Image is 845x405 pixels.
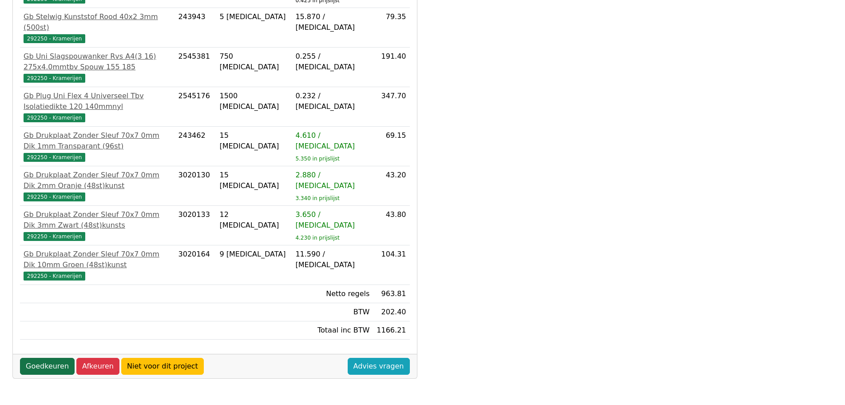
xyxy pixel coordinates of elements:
[292,303,373,321] td: BTW
[292,285,373,303] td: Netto regels
[24,34,85,43] span: 292250 - Kramerijen
[24,113,85,122] span: 292250 - Kramerijen
[24,91,171,123] a: Gb Plug Uni Flex 4 Universeel Tbv Isolatiedikte 120 140mmnyl292250 - Kramerijen
[292,321,373,340] td: Totaal inc BTW
[24,130,171,162] a: Gb Drukplaat Zonder Sleuf 70x7 0mm Dik 1mm Transparant (96st)292250 - Kramerijen
[373,166,409,206] td: 43.20
[295,130,369,152] div: 4.610 / [MEDICAL_DATA]
[24,130,171,152] div: Gb Drukplaat Zonder Sleuf 70x7 0mm Dik 1mm Transparant (96st)
[219,249,288,260] div: 9 [MEDICAL_DATA]
[295,91,369,112] div: 0.232 / [MEDICAL_DATA]
[24,51,171,72] div: Gb Uni Slagspouwanker Rvs A4(3 16) 275x4.0mmtbv Spouw 155 185
[373,8,409,48] td: 79.35
[24,209,171,231] div: Gb Drukplaat Zonder Sleuf 70x7 0mm Dik 3mm Zwart (48st)kunsts
[373,321,409,340] td: 1166.21
[348,358,410,375] a: Advies vragen
[24,249,171,270] div: Gb Drukplaat Zonder Sleuf 70x7 0mm Dik 10mm Groen (48st)kunst
[295,12,369,33] div: 15.870 / [MEDICAL_DATA]
[295,209,369,231] div: 3.650 / [MEDICAL_DATA]
[175,87,216,127] td: 2545176
[295,51,369,72] div: 0.255 / [MEDICAL_DATA]
[373,245,409,285] td: 104.31
[219,51,288,72] div: 750 [MEDICAL_DATA]
[175,166,216,206] td: 3020130
[24,209,171,241] a: Gb Drukplaat Zonder Sleuf 70x7 0mm Dik 3mm Zwart (48st)kunsts292250 - Kramerijen
[295,235,339,241] sub: 4.230 in prijslijst
[24,51,171,83] a: Gb Uni Slagspouwanker Rvs A4(3 16) 275x4.0mmtbv Spouw 155 185292250 - Kramerijen
[20,358,75,375] a: Goedkeuren
[24,74,85,83] span: 292250 - Kramerijen
[24,232,85,241] span: 292250 - Kramerijen
[373,48,409,87] td: 191.40
[24,170,171,191] div: Gb Drukplaat Zonder Sleuf 70x7 0mm Dik 2mm Oranje (48st)kunst
[373,127,409,166] td: 69.15
[373,206,409,245] td: 43.80
[219,209,288,231] div: 12 [MEDICAL_DATA]
[219,12,288,22] div: 5 [MEDICAL_DATA]
[76,358,119,375] a: Afkeuren
[121,358,204,375] a: Niet voor dit project
[295,249,369,270] div: 11.590 / [MEDICAL_DATA]
[295,156,339,162] sub: 5.350 in prijslijst
[24,192,85,201] span: 292250 - Kramerijen
[24,12,171,44] a: Gb Stelwig Kunststof Rood 40x2 3mm (500st)292250 - Kramerijen
[373,87,409,127] td: 347.70
[175,127,216,166] td: 243462
[175,206,216,245] td: 3020133
[219,130,288,152] div: 15 [MEDICAL_DATA]
[24,91,171,112] div: Gb Plug Uni Flex 4 Universeel Tbv Isolatiedikte 120 140mmnyl
[175,245,216,285] td: 3020164
[24,170,171,202] a: Gb Drukplaat Zonder Sleuf 70x7 0mm Dik 2mm Oranje (48st)kunst292250 - Kramerijen
[24,249,171,281] a: Gb Drukplaat Zonder Sleuf 70x7 0mm Dik 10mm Groen (48st)kunst292250 - Kramerijen
[175,48,216,87] td: 2545381
[295,170,369,191] div: 2.880 / [MEDICAL_DATA]
[295,195,339,201] sub: 3.340 in prijslijst
[373,303,409,321] td: 202.40
[175,8,216,48] td: 243943
[24,12,171,33] div: Gb Stelwig Kunststof Rood 40x2 3mm (500st)
[219,170,288,191] div: 15 [MEDICAL_DATA]
[24,272,85,281] span: 292250 - Kramerijen
[219,91,288,112] div: 1500 [MEDICAL_DATA]
[24,153,85,162] span: 292250 - Kramerijen
[373,285,409,303] td: 963.81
